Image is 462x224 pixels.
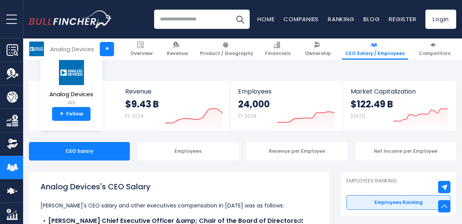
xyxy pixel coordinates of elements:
[29,42,44,56] img: ADI logo
[40,181,318,192] h1: Analog Devices's CEO Salary
[238,98,270,110] strong: 24,000
[138,142,239,160] div: Employees
[197,38,257,60] a: Product / Geography
[100,42,114,56] a: +
[262,38,294,60] a: Financials
[301,38,334,60] a: Ownership
[29,142,130,160] div: CEO Salary
[29,10,112,28] a: Go to homepage
[40,201,318,210] p: [PERSON_NAME]'s CEO salary and other executives compensation in [DATE] was as follows:
[29,10,112,28] img: Bullfincher logo
[58,60,85,85] img: ADI logo
[415,38,454,60] a: Competitors
[7,138,18,150] img: Ownership
[60,110,64,117] strong: +
[163,38,192,60] a: Revenue
[50,45,94,53] div: Analog Devices
[49,91,93,98] span: Analog Devices
[419,50,450,57] span: Competitors
[125,113,144,119] small: FY 2024
[351,113,365,119] small: [DATE]
[284,15,319,23] a: Companies
[238,88,335,95] span: Employees
[247,142,348,160] div: Revenue per Employee
[118,81,230,130] a: Revenue $9.43 B FY 2024
[130,50,153,57] span: Overview
[345,50,405,57] span: CEO Salary / Employees
[351,88,448,95] span: Market Capitalization
[49,59,94,107] a: Analog Devices ADI
[389,15,416,23] a: Register
[363,15,380,23] a: Blog
[305,50,331,57] span: Ownership
[49,99,93,106] small: ADI
[343,81,455,130] a: Market Capitalization $122.49 B [DATE]
[342,38,408,60] a: CEO Salary / Employees
[52,107,91,121] a: +Follow
[265,50,291,57] span: Financials
[346,195,450,210] a: Employees Ranking
[230,81,343,130] a: Employees 24,000 FY 2024
[328,15,354,23] a: Ranking
[230,10,250,29] button: Search
[425,10,456,29] a: Login
[127,38,156,60] a: Overview
[355,142,456,160] div: Net Income per Employee
[167,50,188,57] span: Revenue
[257,15,274,23] a: Home
[125,88,223,95] span: Revenue
[200,50,253,57] span: Product / Geography
[351,98,393,110] strong: $122.49 B
[238,113,257,119] small: FY 2024
[346,178,450,184] p: Employees Ranking
[125,98,159,110] strong: $9.43 B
